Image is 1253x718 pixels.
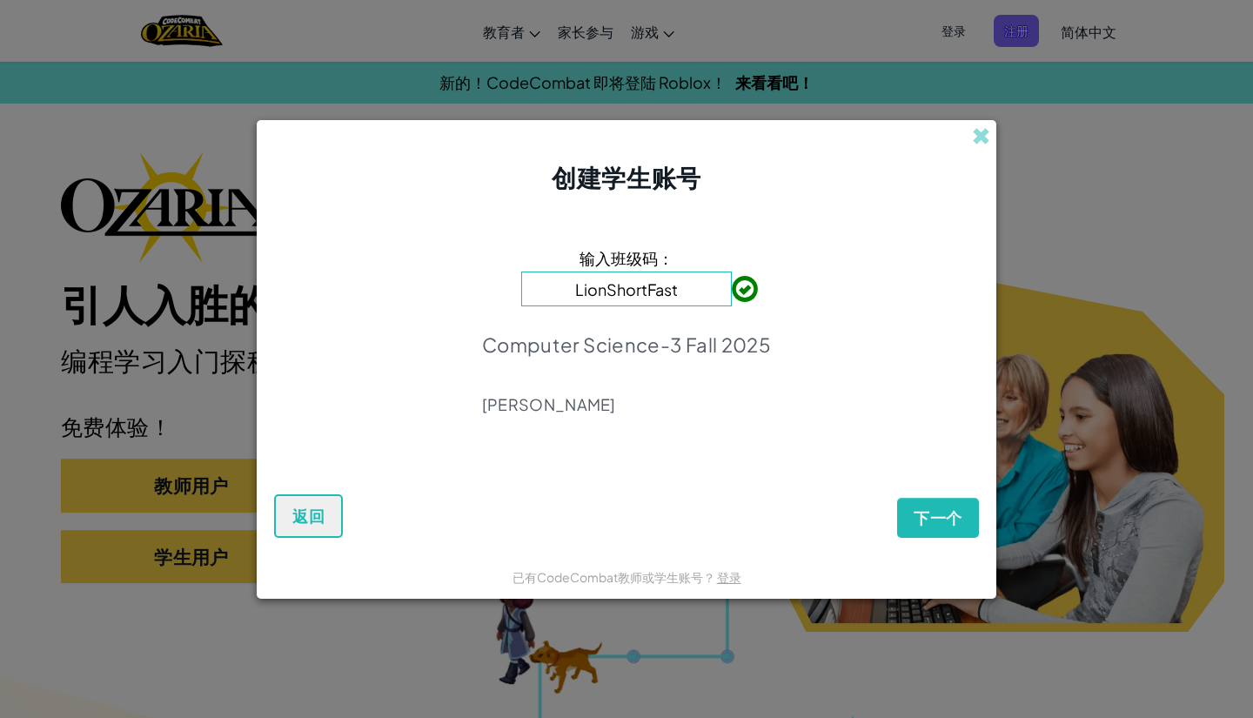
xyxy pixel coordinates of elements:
span: 已有CodeCombat教师或学生账号？ [513,569,717,585]
span: 创建学生账号 [552,162,700,192]
button: 下一个 [897,498,979,538]
p: Computer Science-3 Fall 2025 [482,332,771,357]
button: 返回 [274,494,343,538]
a: 登录 [717,569,741,585]
span: 输入班级码： [580,245,673,271]
span: 返回 [292,506,325,527]
span: 下一个 [914,507,962,528]
p: [PERSON_NAME] [482,394,771,415]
